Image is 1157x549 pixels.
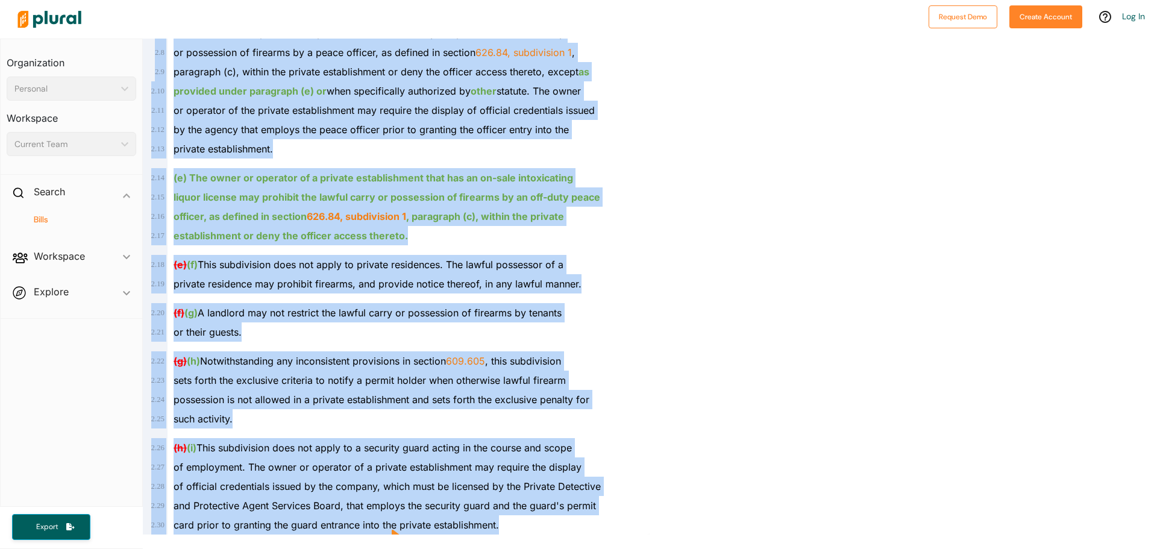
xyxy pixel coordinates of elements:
span: 2 . 15 [151,193,165,201]
div: Personal [14,83,116,95]
span: and Protective Agent Services Board, that employs the security guard and the guard's permit [174,500,596,512]
span: 2 . 21 [151,328,165,336]
ins: (e) The owner or operator of a private establishment that has an on-sale intoxicating [174,172,573,184]
ins: (i) [187,442,196,454]
span: Notwithstanding any inconsistent provisions in section , this subdivision [174,355,561,367]
a: Create Account [1009,10,1082,22]
span: 2 . 13 [151,145,165,153]
ins: establishment or deny the officer access thereto. [174,230,408,242]
span: paragraph (c), within the private establishment or deny the officer access thereto, except [174,66,589,78]
ins: as [578,66,589,78]
del: (f) [174,307,184,319]
span: 2 . 16 [151,212,165,221]
span: card prior to granting the guard entrance into the private establishment. [174,519,499,531]
span: 2 . 30 [151,521,165,529]
span: This subdivision does not apply to a security guard acting in the course and scope [174,442,572,454]
span: of employment. The owner or operator of a private establishment may require the display [174,461,582,473]
del: (e) [174,259,187,271]
a: Bills [19,214,130,225]
span: 2 . 23 [151,376,165,384]
span: sets forth the exclusive criteria to notify a permit holder when otherwise lawful firearm [174,374,566,386]
span: Export [28,522,66,532]
span: 2 . 10 [151,87,165,95]
button: Create Account [1009,5,1082,28]
a: Request Demo [929,10,997,22]
a: 609.605 [446,355,485,367]
a: 626.84, subdivision 1 [307,210,406,222]
ins: officer, as defined in section , paragraph (c), within the private [174,210,564,222]
ins: provided under paragraph (e) or [174,85,327,97]
del: (g) [174,355,187,367]
span: 2 . 14 [151,174,165,182]
span: 2 . 9 [155,67,165,76]
div: Current Team [14,138,116,151]
span: 2 . 22 [151,357,165,365]
span: 2 . 27 [151,463,165,471]
span: 2 . 17 [151,231,165,240]
a: 626.84, subdivision 1 [475,46,572,58]
h3: Workspace [7,101,136,127]
span: by the agency that employs the peace officer prior to granting the officer entry into the [174,124,569,136]
button: Export [12,514,90,540]
span: 2 . 20 [151,309,165,317]
h3: Organization [7,45,136,72]
span: This subdivision does not apply to private residences. The lawful possessor of a [174,259,563,271]
span: 2 . 8 [155,48,165,57]
h2: Search [34,185,65,198]
button: Request Demo [929,5,997,28]
span: private residence may prohibit firearms, and provide notice thereof, in any lawful manner. [174,278,582,290]
ins: (h) [187,355,200,367]
span: 2 . 29 [151,501,165,510]
span: when specifically authorized by statute. The owner [174,85,581,97]
a: Log In [1122,11,1145,22]
span: 2 . 18 [151,260,165,269]
ins: (f) [187,259,198,271]
span: such activity. [174,413,233,425]
span: A landlord may not restrict the lawful carry or possession of firearms by tenants [174,307,562,319]
span: private establishment. [174,143,273,155]
ins: liquor license may prohibit the lawful carry or possession of firearms by an off-duty peace [174,191,600,203]
span: 2 . 28 [151,482,165,491]
span: 2 . 12 [151,125,165,134]
span: of official credentials issued by the company, which must be licensed by the Private Detective [174,480,601,492]
span: or their guests. [174,326,242,338]
span: 2 . 24 [151,395,165,404]
span: 2 . 26 [151,444,165,452]
span: or operator of the private establishment may require the display of official credentials issued [174,104,595,116]
span: possession is not allowed in a private establishment and sets forth the exclusive penalty for [174,394,589,406]
span: 2 . 19 [151,280,165,288]
span: 2 . 25 [151,415,165,423]
del: (h) [174,442,187,454]
span: 2 . 11 [151,106,165,115]
ins: other [471,85,497,97]
ins: (g) [184,307,198,319]
span: or possession of firearms by a peace officer, as defined in section , [174,46,575,58]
